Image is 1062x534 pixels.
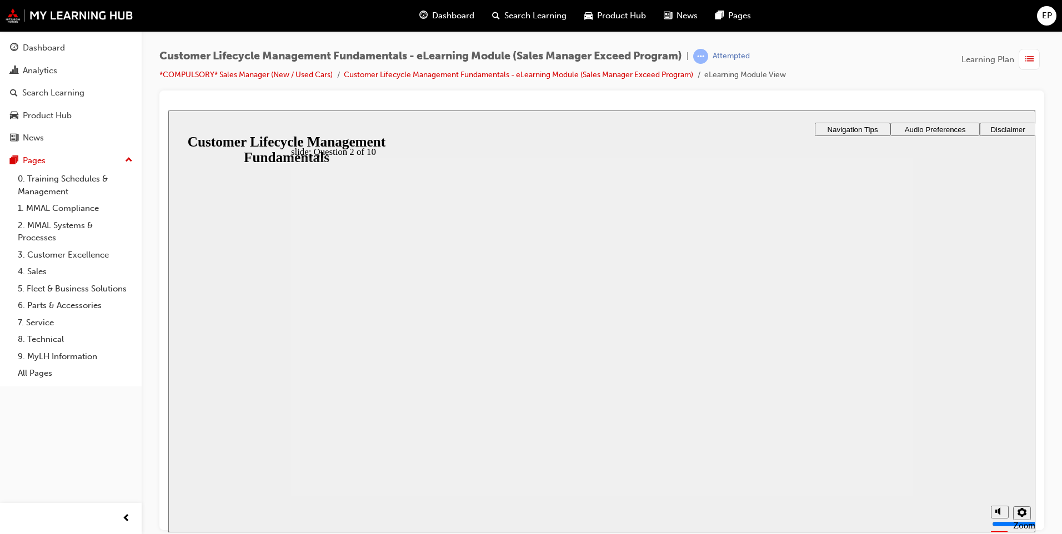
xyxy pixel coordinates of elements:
[845,396,863,410] button: Settings
[432,9,474,22] span: Dashboard
[23,109,72,122] div: Product Hub
[704,69,786,82] li: eLearning Module View
[23,64,57,77] div: Analytics
[13,217,137,246] a: 2. MMAL Systems & Processes
[6,8,133,23] img: mmal
[483,4,575,27] a: search-iconSearch Learning
[737,15,798,23] span: Audio Preferences
[659,15,709,23] span: Navigation Tips
[4,61,137,81] a: Analytics
[4,83,137,103] a: Search Learning
[597,9,646,22] span: Product Hub
[23,154,46,167] div: Pages
[824,409,895,418] input: volume
[4,150,137,171] button: Pages
[4,36,137,150] button: DashboardAnalyticsSearch LearningProduct HubNews
[13,314,137,331] a: 7. Service
[845,410,867,442] label: Zoom to fit
[410,4,483,27] a: guage-iconDashboard
[693,49,708,64] span: learningRecordVerb_ATTEMPT-icon
[10,133,18,143] span: news-icon
[10,66,18,76] span: chart-icon
[10,43,18,53] span: guage-icon
[817,386,861,422] div: misc controls
[961,49,1044,70] button: Learning Plan
[1037,6,1056,26] button: EP
[4,38,137,58] a: Dashboard
[677,9,698,22] span: News
[23,42,65,54] div: Dashboard
[647,12,722,26] button: Navigation Tips
[344,70,693,79] a: Customer Lifecycle Management Fundamentals - eLearning Module (Sales Manager Exceed Program)
[13,297,137,314] a: 6. Parts & Accessories
[961,53,1014,66] span: Learning Plan
[4,105,137,126] a: Product Hub
[13,263,137,280] a: 4. Sales
[707,4,760,27] a: pages-iconPages
[122,512,131,526] span: prev-icon
[722,12,811,26] button: Audio Preferences
[13,246,137,264] a: 3. Customer Excellence
[715,9,724,23] span: pages-icon
[159,70,333,79] a: *COMPULSORY* Sales Manager (New / Used Cars)
[10,156,18,166] span: pages-icon
[728,9,751,22] span: Pages
[13,331,137,348] a: 8. Technical
[13,200,137,217] a: 1. MMAL Compliance
[159,50,682,63] span: Customer Lifecycle Management Fundamentals - eLearning Module (Sales Manager Exceed Program)
[655,4,707,27] a: news-iconNews
[1042,9,1052,22] span: EP
[23,132,44,144] div: News
[125,153,133,168] span: up-icon
[22,87,84,99] div: Search Learning
[713,51,750,62] div: Attempted
[811,12,868,26] button: Disclaimer
[4,128,137,148] a: News
[492,9,500,23] span: search-icon
[504,9,567,22] span: Search Learning
[13,280,137,298] a: 5. Fleet & Business Solutions
[13,170,137,200] a: 0. Training Schedules & Management
[664,9,672,23] span: news-icon
[1025,53,1034,67] span: list-icon
[822,15,856,23] span: Disclaimer
[13,365,137,382] a: All Pages
[823,395,840,408] button: Mute (Ctrl+Alt+M)
[419,9,428,23] span: guage-icon
[687,50,689,63] span: |
[10,88,18,98] span: search-icon
[10,111,18,121] span: car-icon
[13,348,137,365] a: 9. MyLH Information
[575,4,655,27] a: car-iconProduct Hub
[584,9,593,23] span: car-icon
